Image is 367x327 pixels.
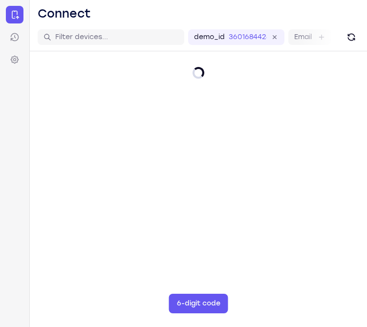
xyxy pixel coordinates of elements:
label: Email [294,32,312,42]
h1: Connect [38,6,91,22]
button: Refresh [344,29,359,45]
button: 6-digit code [169,294,228,313]
a: Sessions [6,28,23,46]
a: Connect [6,6,23,23]
input: Filter devices... [55,32,178,42]
label: demo_id [194,32,225,42]
a: Settings [6,51,23,68]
